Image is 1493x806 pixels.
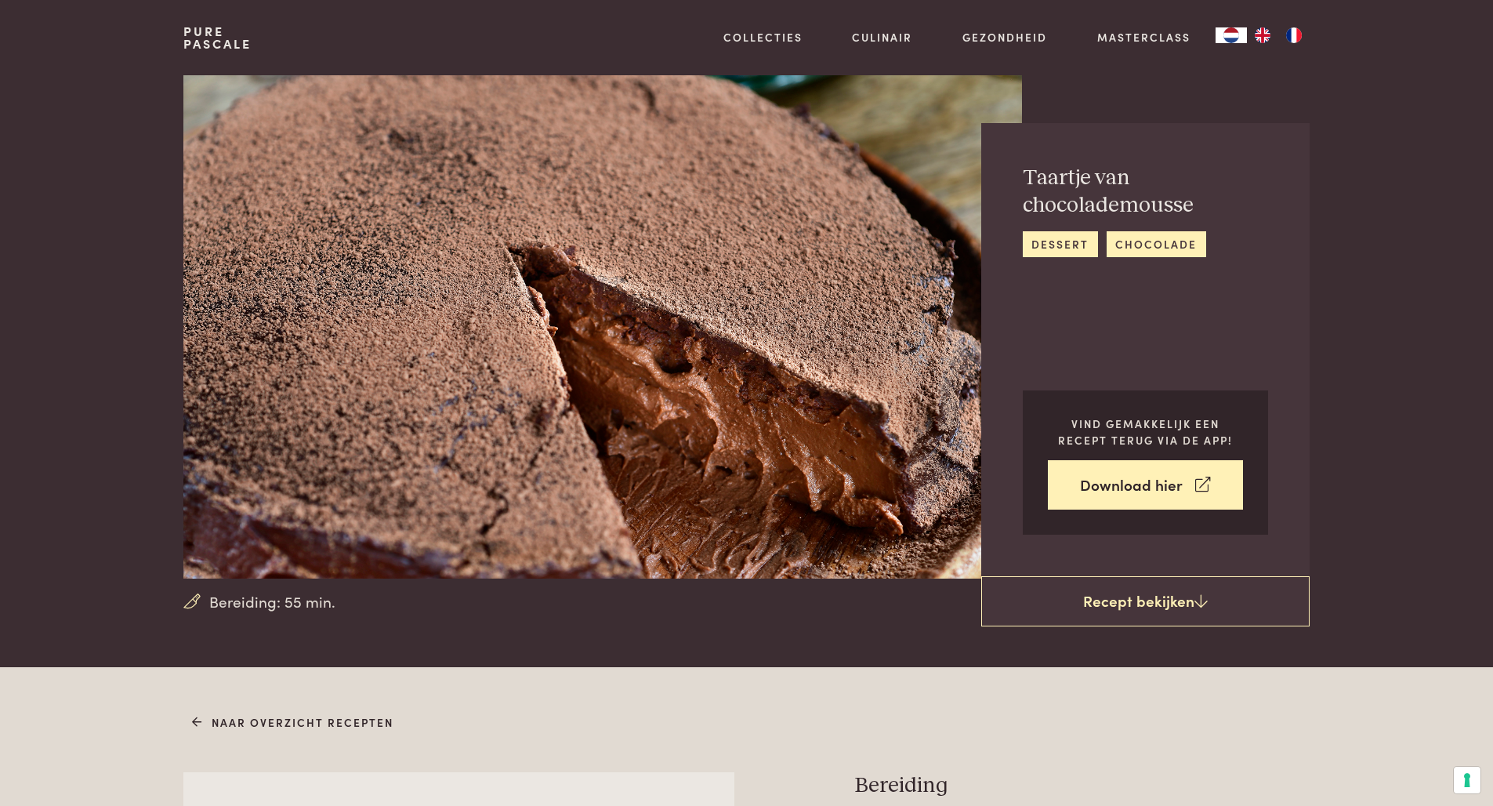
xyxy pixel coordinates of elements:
a: NL [1216,27,1247,43]
h3: Bereiding [855,772,1310,800]
a: Culinair [852,29,912,45]
ul: Language list [1247,27,1310,43]
a: Recept bekijken [981,576,1310,626]
button: Uw voorkeuren voor toestemming voor trackingtechnologieën [1454,767,1480,793]
a: Gezondheid [962,29,1047,45]
a: PurePascale [183,25,252,50]
p: Vind gemakkelijk een recept terug via de app! [1048,416,1243,448]
aside: Language selected: Nederlands [1216,27,1310,43]
h2: Taartje van chocolademousse [1023,165,1268,219]
span: Bereiding: 55 min. [209,590,335,613]
a: chocolade [1107,231,1206,257]
a: Collecties [723,29,803,45]
div: Language [1216,27,1247,43]
a: Download hier [1048,460,1243,510]
a: Naar overzicht recepten [192,714,393,731]
a: EN [1247,27,1278,43]
img: Taartje van chocolademousse [183,75,1021,579]
a: dessert [1023,231,1098,257]
a: Masterclass [1097,29,1190,45]
a: FR [1278,27,1310,43]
